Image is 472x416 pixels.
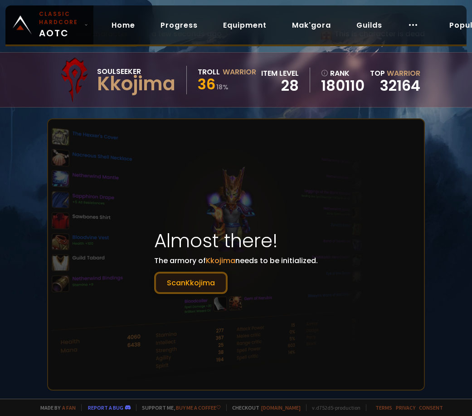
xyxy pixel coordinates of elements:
[206,255,235,266] span: Kkojima
[216,16,274,34] a: Equipment
[375,404,392,411] a: Terms
[39,10,81,26] small: Classic Hardcore
[62,404,76,411] a: a fan
[285,16,338,34] a: Mak'gora
[39,10,81,40] span: AOTC
[306,404,360,411] span: v. d752d5 - production
[370,68,420,79] div: Top
[321,79,365,93] a: 180110
[154,272,228,294] button: ScanKkojima
[419,404,443,411] a: Consent
[198,66,220,78] div: Troll
[261,79,299,93] div: 28
[153,16,205,34] a: Progress
[321,68,365,79] div: rank
[223,66,256,78] div: Warrior
[396,404,415,411] a: Privacy
[176,404,221,411] a: Buy me a coffee
[5,5,93,44] a: Classic HardcoreAOTC
[136,404,221,411] span: Support me,
[216,83,229,92] small: 18 %
[387,68,420,78] span: Warrior
[97,77,175,91] div: Kkojima
[35,404,76,411] span: Made by
[349,16,389,34] a: Guilds
[380,75,420,96] a: 32164
[261,68,299,79] div: item level
[154,226,318,255] h1: Almost there!
[97,66,175,77] div: Soulseeker
[226,404,301,411] span: Checkout
[88,404,123,411] a: Report a bug
[104,16,142,34] a: Home
[261,404,301,411] a: [DOMAIN_NAME]
[198,74,215,94] span: 36
[154,255,318,294] p: The armory of needs to be initialized.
